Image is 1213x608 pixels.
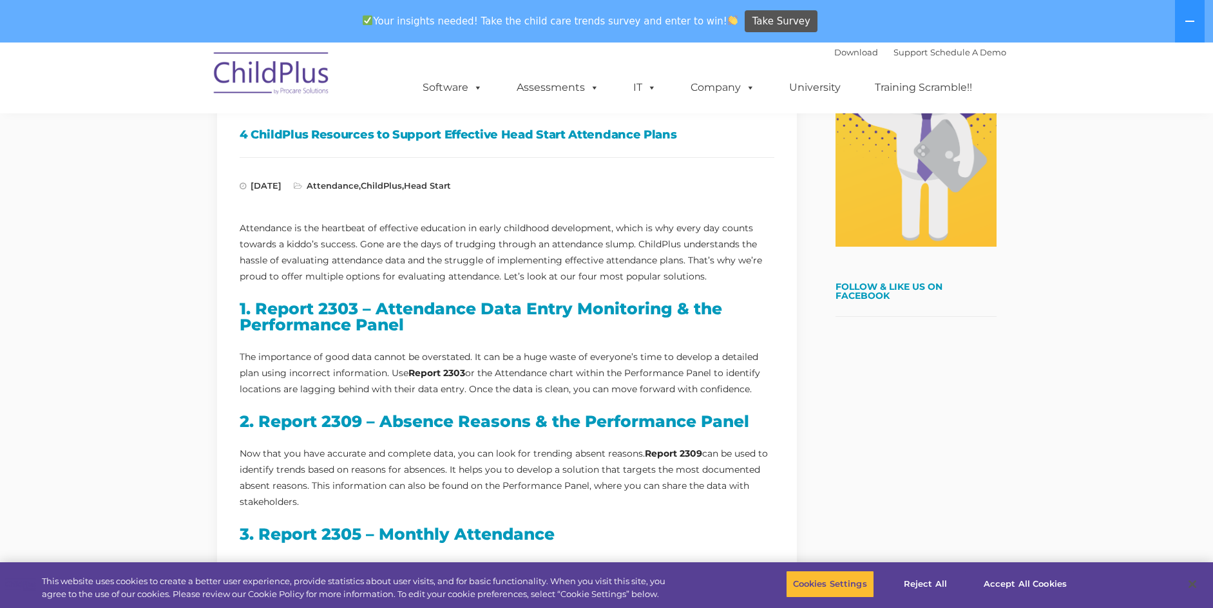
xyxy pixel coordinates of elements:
[1178,570,1207,598] button: Close
[240,301,774,333] h3: 1. Report 2303 – Attendance Data Entry Monitoring & the Performance Panel
[776,75,854,100] a: University
[893,47,928,57] a: Support
[480,560,537,572] strong: Report 2305
[620,75,669,100] a: IT
[786,571,874,598] button: Cookies Settings
[862,75,985,100] a: Training Scramble!!
[404,180,451,191] a: Head Start
[240,558,774,591] p: Patterns and trends may be found in other areas. Use to spot patterns by the day or month. This r...
[240,220,774,285] p: Attendance is the heartbeat of effective education in early childhood development, which is why e...
[678,75,768,100] a: Company
[294,180,451,191] span: , ,
[745,10,817,33] a: Take Survey
[930,47,1006,57] a: Schedule A Demo
[240,446,774,510] p: Now that you have accurate and complete data, you can look for trending absent reasons. can be us...
[363,15,372,25] img: ✅
[836,281,942,301] a: Follow & Like Us on Facebook
[408,367,465,379] strong: Report 2303
[307,180,359,191] a: Attendance
[834,47,1006,57] font: |
[207,43,336,108] img: ChildPlus by Procare Solutions
[728,15,738,25] img: 👏
[834,47,878,57] a: Download
[752,10,810,33] span: Take Survey
[240,413,774,430] h3: 2. Report 2309 – Absence Reasons & the Performance Panel
[240,349,774,397] p: The importance of good data cannot be overstated. It can be a huge waste of everyone’s time to de...
[361,180,402,191] a: ChildPlus
[504,75,612,100] a: Assessments
[645,448,702,459] strong: Report 2309
[240,125,774,144] h1: 4 ChildPlus Resources to Support Effective Head Start Attendance Plans
[240,180,282,191] span: [DATE]
[885,571,966,598] button: Reject All
[42,575,667,600] div: This website uses cookies to create a better user experience, provide statistics about user visit...
[240,526,774,542] h3: 3. Report 2305 – Monthly Attendance
[977,571,1074,598] button: Accept All Cookies
[410,75,495,100] a: Software
[358,8,743,33] span: Your insights needed! Take the child care trends survey and enter to win!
